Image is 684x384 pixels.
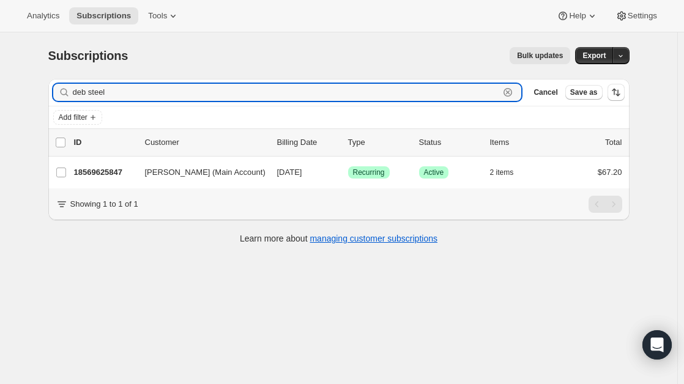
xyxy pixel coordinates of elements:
button: Subscriptions [69,7,138,24]
button: 2 items [490,164,527,181]
button: Add filter [53,110,102,125]
button: Save as [565,85,603,100]
button: Analytics [20,7,67,24]
span: Subscriptions [76,11,131,21]
span: Cancel [533,87,557,97]
span: Bulk updates [517,51,563,61]
p: 18569625847 [74,166,135,179]
span: Save as [570,87,598,97]
input: Filter subscribers [73,84,500,101]
p: Customer [145,136,267,149]
button: Sort the results [608,84,625,101]
span: Active [424,168,444,177]
p: Billing Date [277,136,338,149]
div: IDCustomerBilling DateTypeStatusItemsTotal [74,136,622,149]
span: Help [569,11,585,21]
span: Settings [628,11,657,21]
button: Bulk updates [510,47,570,64]
span: Add filter [59,113,87,122]
button: Tools [141,7,187,24]
p: Status [419,136,480,149]
span: $67.20 [598,168,622,177]
span: Tools [148,11,167,21]
button: Clear [502,86,514,98]
div: 18569625847[PERSON_NAME] (Main Account)[DATE]SuccessRecurringSuccessActive2 items$67.20 [74,164,622,181]
button: Cancel [529,85,562,100]
button: Settings [608,7,664,24]
span: Subscriptions [48,49,128,62]
span: Recurring [353,168,385,177]
p: Learn more about [240,232,437,245]
button: Help [549,7,605,24]
nav: Pagination [589,196,622,213]
button: [PERSON_NAME] (Main Account) [138,163,260,182]
div: Open Intercom Messenger [642,330,672,360]
span: Analytics [27,11,59,21]
button: Export [575,47,613,64]
span: [DATE] [277,168,302,177]
span: Export [582,51,606,61]
div: Type [348,136,409,149]
span: [PERSON_NAME] (Main Account) [145,166,266,179]
p: Showing 1 to 1 of 1 [70,198,138,210]
span: 2 items [490,168,514,177]
a: managing customer subscriptions [310,234,437,243]
p: Total [605,136,622,149]
div: Items [490,136,551,149]
p: ID [74,136,135,149]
